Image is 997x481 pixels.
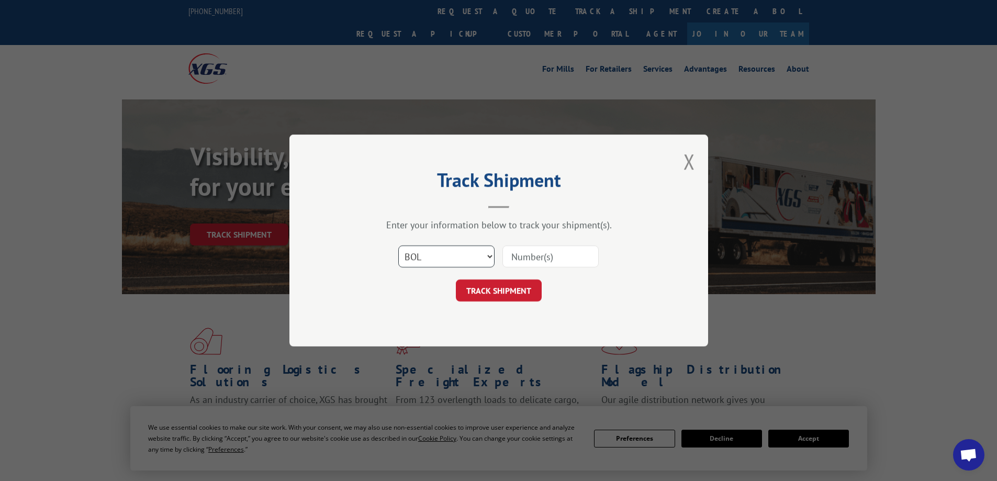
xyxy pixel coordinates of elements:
div: Enter your information below to track your shipment(s). [342,219,656,231]
button: TRACK SHIPMENT [456,279,542,301]
a: Open chat [953,439,984,471]
h2: Track Shipment [342,173,656,193]
input: Number(s) [502,245,599,267]
button: Close modal [684,148,695,175]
